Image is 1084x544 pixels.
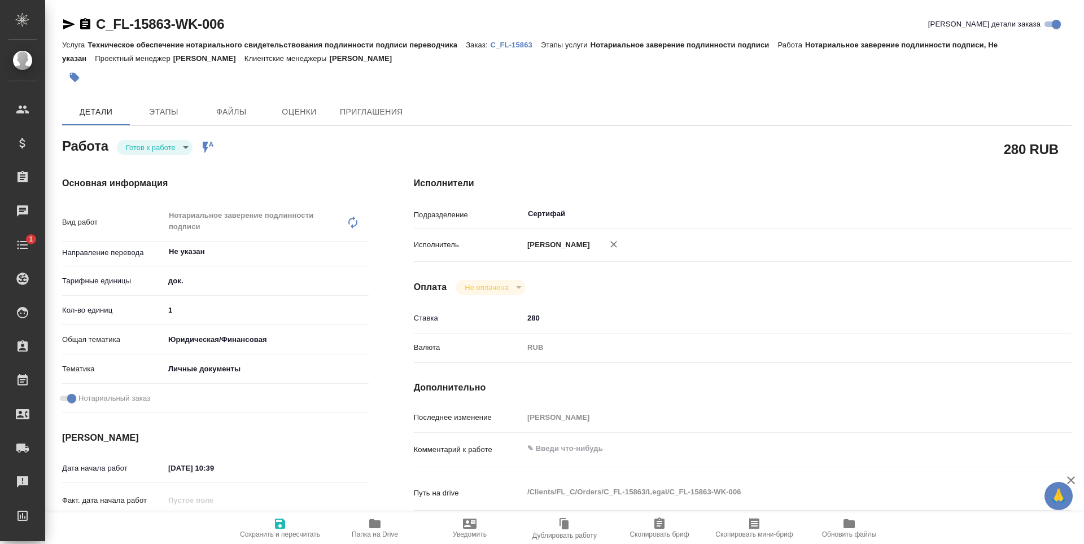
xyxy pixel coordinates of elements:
[612,512,707,544] button: Скопировать бриф
[62,177,369,190] h4: Основная информация
[69,105,123,119] span: Детали
[96,16,224,32] a: C_FL-15863-WK-006
[62,495,164,506] p: Факт. дата начала работ
[62,363,164,375] p: Тематика
[461,283,512,292] button: Не оплачена
[244,54,330,63] p: Клиентские менеджеры
[822,530,877,538] span: Обновить файлы
[164,302,369,318] input: ✎ Введи что-нибудь
[173,54,244,63] p: [PERSON_NAME]
[117,140,193,155] div: Готов к работе
[62,463,164,474] p: Дата начала работ
[414,313,523,324] p: Ставка
[422,512,517,544] button: Уведомить
[164,271,369,291] div: док.
[352,530,398,538] span: Папка на Drive
[62,431,369,445] h4: [PERSON_NAME]
[414,177,1072,190] h4: Исполнители
[62,65,87,90] button: Добавить тэг
[240,530,320,538] span: Сохранить и пересчитать
[123,143,179,152] button: Готов к работе
[414,412,523,423] p: Последнее изменение
[414,342,523,353] p: Валюта
[88,41,466,49] p: Техническое обеспечение нотариального свидетельствования подлинности подписи переводчика
[491,41,541,49] p: C_FL-15863
[517,512,612,544] button: Дублировать работу
[164,359,369,379] div: Личные документы
[715,530,793,538] span: Скопировать мини-бриф
[414,280,447,294] h4: Оплата
[62,275,164,287] p: Тарифные единицы
[491,40,541,49] a: C_FL-15863
[164,492,263,508] input: Пустое поле
[591,41,778,49] p: Нотариальное заверение подлинности подписи
[3,231,42,259] a: 1
[414,209,523,221] p: Подразделение
[137,105,191,119] span: Этапы
[1044,482,1073,510] button: 🙏
[414,381,1072,394] h4: Дополнительно
[523,409,1017,425] input: Пустое поле
[523,310,1017,326] input: ✎ Введи что-нибудь
[802,512,897,544] button: Обновить файлы
[523,239,590,251] p: [PERSON_NAME]
[928,19,1041,30] span: [PERSON_NAME] детали заказа
[414,488,523,499] p: Путь на drive
[22,234,40,245] span: 1
[233,512,327,544] button: Сохранить и пересчитать
[62,217,164,228] p: Вид работ
[453,530,487,538] span: Уведомить
[630,530,689,538] span: Скопировать бриф
[62,247,164,258] p: Направление перевода
[523,482,1017,502] textarea: /Clients/FL_C/Orders/C_FL-15863/Legal/C_FL-15863-WK-006
[414,444,523,455] p: Комментарий к работе
[329,54,400,63] p: [PERSON_NAME]
[78,393,150,404] span: Нотариальный заказ
[466,41,490,49] p: Заказ:
[414,239,523,251] p: Исполнитель
[62,135,108,155] h2: Работа
[523,338,1017,357] div: RUB
[601,232,626,257] button: Удалить исполнителя
[777,41,805,49] p: Работа
[95,54,173,63] p: Проектный менеджер
[204,105,259,119] span: Файлы
[707,512,802,544] button: Скопировать мини-бриф
[164,460,263,476] input: ✎ Введи что-нибудь
[362,251,365,253] button: Open
[1011,213,1013,215] button: Open
[164,330,369,349] div: Юридическая/Финансовая
[62,17,76,31] button: Скопировать ссылку для ЯМессенджера
[62,334,164,345] p: Общая тематика
[532,532,597,539] span: Дублировать работу
[541,41,591,49] p: Этапы услуги
[78,17,92,31] button: Скопировать ссылку
[272,105,326,119] span: Оценки
[1004,139,1059,159] h2: 280 RUB
[1049,484,1068,508] span: 🙏
[327,512,422,544] button: Папка на Drive
[456,280,525,295] div: Готов к работе
[62,41,88,49] p: Услуга
[340,105,403,119] span: Приглашения
[62,305,164,316] p: Кол-во единиц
